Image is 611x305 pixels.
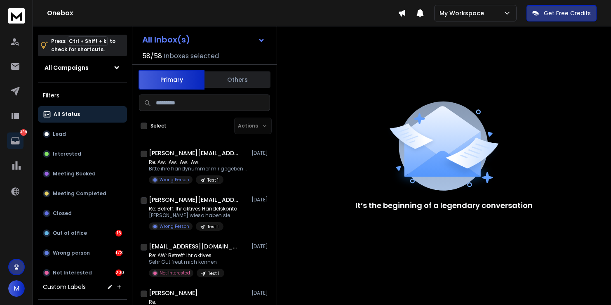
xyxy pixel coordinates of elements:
h1: [PERSON_NAME] [149,289,198,297]
p: Test 1 [208,270,219,277]
p: Get Free Credits [544,9,591,17]
p: Out of office [53,230,87,236]
p: Re: Aw: Aw: Aw: Aw: [149,159,248,166]
button: All Campaigns [38,59,127,76]
h3: Filters [38,90,127,101]
button: Wrong person173 [38,245,127,261]
p: Sehr Gut freut mich konnen [149,259,224,265]
p: My Workspace [439,9,487,17]
button: Meeting Completed [38,185,127,202]
p: Lead [53,131,66,137]
button: Get Free Credits [526,5,597,21]
button: M [8,280,25,297]
p: Test 1 [207,177,219,183]
p: Test 1 [207,224,219,230]
h1: [PERSON_NAME][EMAIL_ADDRESS][DOMAIN_NAME] [149,196,240,204]
p: [DATE] [251,150,270,156]
p: Re: Betreff: Ihr aktives Handelskonto [149,206,237,212]
p: Wrong Person [160,223,189,229]
button: Closed [38,205,127,222]
button: Primary [139,70,204,90]
p: [DATE] [251,290,270,296]
button: Out of office16 [38,225,127,241]
h3: Inboxes selected [164,51,219,61]
button: Lead [38,126,127,142]
button: Others [204,71,270,89]
p: Press to check for shortcuts. [51,37,115,54]
p: Meeting Booked [53,170,96,177]
h3: Custom Labels [43,283,86,291]
h1: [PERSON_NAME][EMAIL_ADDRESS][DOMAIN_NAME] [149,149,240,157]
p: [PERSON_NAME] wieso haben sie [149,212,237,219]
img: logo [8,8,25,24]
p: Meeting Completed [53,190,106,197]
p: Wrong person [53,250,90,256]
button: All Status [38,106,127,123]
div: 200 [115,270,122,276]
label: Select [150,123,167,129]
p: [DATE] [251,196,270,203]
button: All Inbox(s) [136,31,272,48]
p: It’s the beginning of a legendary conversation [355,200,533,211]
a: 389 [7,132,23,149]
p: All Status [54,111,80,118]
p: Interested [53,151,81,157]
div: 16 [115,230,122,236]
p: Not Interested [160,270,190,276]
button: Interested [38,146,127,162]
p: Wrong Person [160,177,189,183]
p: Bitte ihre handynummer mir gegeben On [149,166,248,172]
h1: All Inbox(s) [142,35,190,44]
h1: All Campaigns [45,64,89,72]
p: 389 [20,129,27,136]
p: Closed [53,210,72,217]
p: Re: AW: Betreff: Ihr aktives [149,252,224,259]
p: Not Interested [53,270,92,276]
button: Not Interested200 [38,265,127,281]
h1: Onebox [47,8,398,18]
span: Ctrl + Shift + k [68,36,108,46]
h1: [EMAIL_ADDRESS][DOMAIN_NAME] [149,242,240,251]
p: [DATE] [251,243,270,250]
div: 173 [115,250,122,256]
button: Meeting Booked [38,166,127,182]
span: 58 / 58 [142,51,162,61]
